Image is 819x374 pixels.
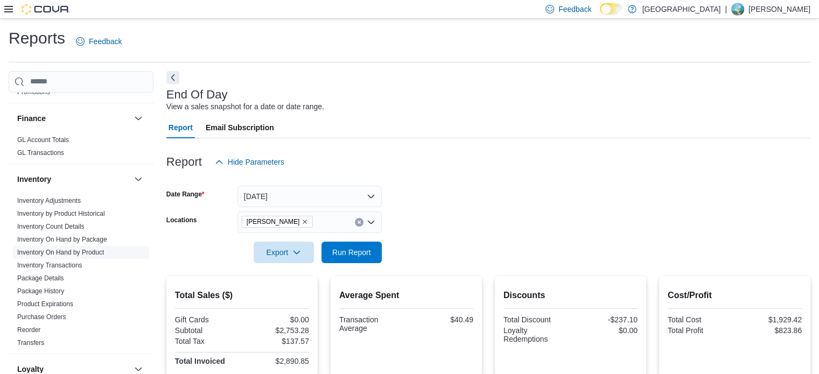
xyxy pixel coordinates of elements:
div: Subtotal [175,326,240,335]
span: Inventory Transactions [17,261,82,270]
button: Finance [17,113,130,124]
div: Total Discount [503,315,569,324]
a: Product Expirations [17,300,73,308]
h3: End Of Day [166,88,228,101]
a: Inventory Count Details [17,223,85,230]
button: Clear input [355,218,363,227]
span: Package History [17,287,64,295]
span: Aurora Cannabis [242,216,313,228]
span: Inventory Count Details [17,222,85,231]
span: Report [169,117,193,138]
button: [DATE] [237,186,382,207]
a: Purchase Orders [17,313,66,321]
div: $40.49 [408,315,473,324]
span: Email Subscription [206,117,274,138]
a: Reorder [17,326,40,334]
a: Package Details [17,274,64,282]
div: Total Profit [668,326,733,335]
span: Inventory On Hand by Product [17,248,104,257]
div: Total Cost [668,315,733,324]
div: $2,753.28 [244,326,309,335]
span: Hide Parameters [228,157,284,167]
button: Open list of options [367,218,375,227]
span: Inventory On Hand by Package [17,235,107,244]
span: Feedback [558,4,591,15]
button: Remove Aurora Cannabis from selection in this group [302,218,308,225]
button: Next [166,71,179,84]
h1: Reports [9,27,65,49]
p: [PERSON_NAME] [748,3,810,16]
button: Hide Parameters [211,151,289,173]
h3: Finance [17,113,46,124]
div: Natalie Frost [731,3,744,16]
label: Date Range [166,190,205,199]
span: Package Details [17,274,64,283]
div: $0.00 [244,315,309,324]
h2: Discounts [503,289,638,302]
div: View a sales snapshot for a date or date range. [166,101,324,112]
div: Finance [9,133,153,164]
p: [GEOGRAPHIC_DATA] [642,3,720,16]
div: Loyalty Redemptions [503,326,569,343]
div: $1,929.42 [737,315,802,324]
h2: Cost/Profit [668,289,802,302]
span: [PERSON_NAME] [247,216,300,227]
div: Transaction Average [339,315,404,333]
span: Feedback [89,36,122,47]
h3: Inventory [17,174,51,185]
div: Gift Cards [175,315,240,324]
button: Inventory [132,173,145,186]
span: Inventory Adjustments [17,196,81,205]
p: | [725,3,727,16]
a: Inventory Adjustments [17,197,81,204]
label: Locations [166,216,197,224]
input: Dark Mode [600,3,622,15]
a: Inventory On Hand by Product [17,249,104,256]
div: $0.00 [572,326,638,335]
h2: Average Spent [339,289,473,302]
a: Feedback [72,31,126,52]
span: Run Report [332,247,371,258]
a: Transfers [17,339,44,347]
a: GL Account Totals [17,136,69,144]
img: Cova [22,4,70,15]
a: Promotions [17,88,50,96]
h3: Report [166,156,202,168]
button: Run Report [321,242,382,263]
strong: Total Invoiced [175,357,225,365]
button: Export [254,242,314,263]
a: Package History [17,287,64,295]
div: $137.57 [244,337,309,345]
div: -$237.10 [572,315,638,324]
h2: Total Sales ($) [175,289,309,302]
div: $2,890.85 [244,357,309,365]
div: Inventory [9,194,153,354]
button: Finance [132,112,145,125]
a: GL Transactions [17,149,64,157]
div: Total Tax [175,337,240,345]
a: Inventory On Hand by Package [17,236,107,243]
span: Export [260,242,307,263]
a: Inventory Transactions [17,262,82,269]
span: Inventory by Product Historical [17,209,105,218]
a: Inventory by Product Historical [17,210,105,217]
div: $823.86 [737,326,802,335]
button: Inventory [17,174,130,185]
